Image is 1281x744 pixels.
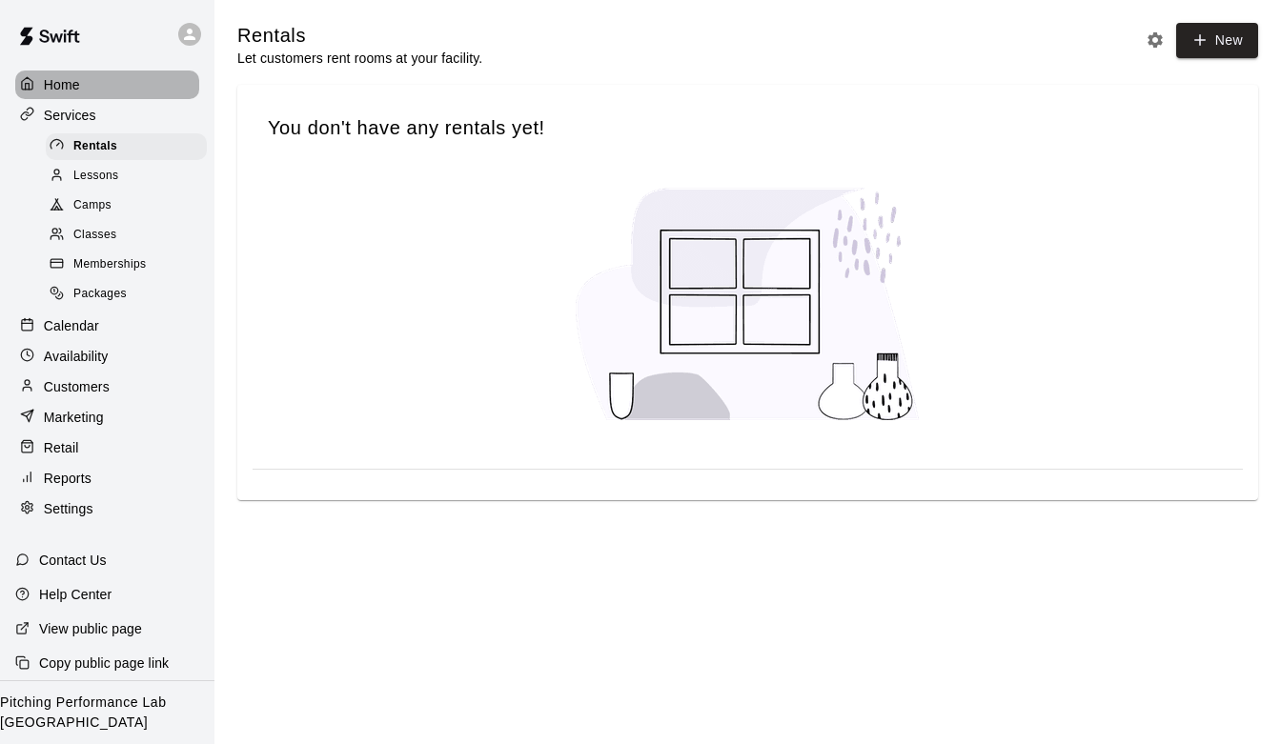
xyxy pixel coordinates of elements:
p: Calendar [44,316,99,335]
a: Customers [15,372,199,401]
div: Memberships [46,251,207,278]
div: Packages [46,281,207,308]
p: Help Center [39,585,112,604]
a: Home [15,70,199,99]
h5: Rentals [237,23,482,49]
span: Lessons [73,167,119,186]
p: Copy public page link [39,654,169,673]
div: Classes [46,222,207,249]
a: Reports [15,464,199,493]
div: Rentals [46,133,207,160]
p: Contact Us [39,551,107,570]
span: Packages [73,285,127,304]
button: Rental settings [1141,26,1169,54]
a: Marketing [15,403,199,432]
div: Camps [46,192,207,219]
a: Packages [46,280,214,310]
p: View public page [39,619,142,638]
p: Services [44,106,96,125]
span: Memberships [73,255,146,274]
p: Settings [44,499,93,518]
a: Classes [46,221,214,251]
a: Settings [15,494,199,523]
p: Availability [44,347,109,366]
span: Classes [73,226,116,245]
p: Retail [44,438,79,457]
a: Memberships [46,251,214,280]
p: Marketing [44,408,104,427]
a: Camps [46,191,214,221]
a: New [1176,23,1258,58]
a: Lessons [46,161,214,191]
p: Home [44,75,80,94]
img: No services created [558,171,939,438]
a: Retail [15,433,199,462]
a: Rentals [46,131,214,161]
p: Customers [44,377,110,396]
span: You don't have any rentals yet! [268,115,1228,141]
a: Availability [15,342,199,371]
p: Reports [44,469,91,488]
a: Calendar [15,312,199,340]
span: Rentals [73,137,117,156]
p: Let customers rent rooms at your facility. [237,49,482,68]
a: Services [15,101,199,130]
span: Camps [73,196,112,215]
div: Lessons [46,163,207,190]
